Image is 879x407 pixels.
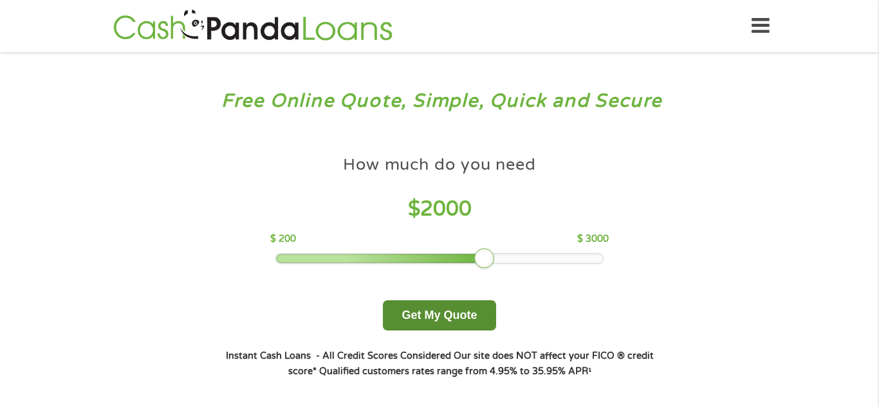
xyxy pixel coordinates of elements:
[288,350,654,377] strong: Our site does NOT affect your FICO ® credit score*
[109,8,396,44] img: GetLoanNow Logo
[343,154,536,176] h4: How much do you need
[226,350,451,361] strong: Instant Cash Loans - All Credit Scores Considered
[270,196,608,222] h4: $
[420,197,472,221] span: 2000
[37,89,842,113] h3: Free Online Quote, Simple, Quick and Secure
[270,232,296,246] p: $ 200
[319,366,591,377] strong: Qualified customers rates range from 4.95% to 35.95% APR¹
[383,300,495,330] button: Get My Quote
[577,232,609,246] p: $ 3000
